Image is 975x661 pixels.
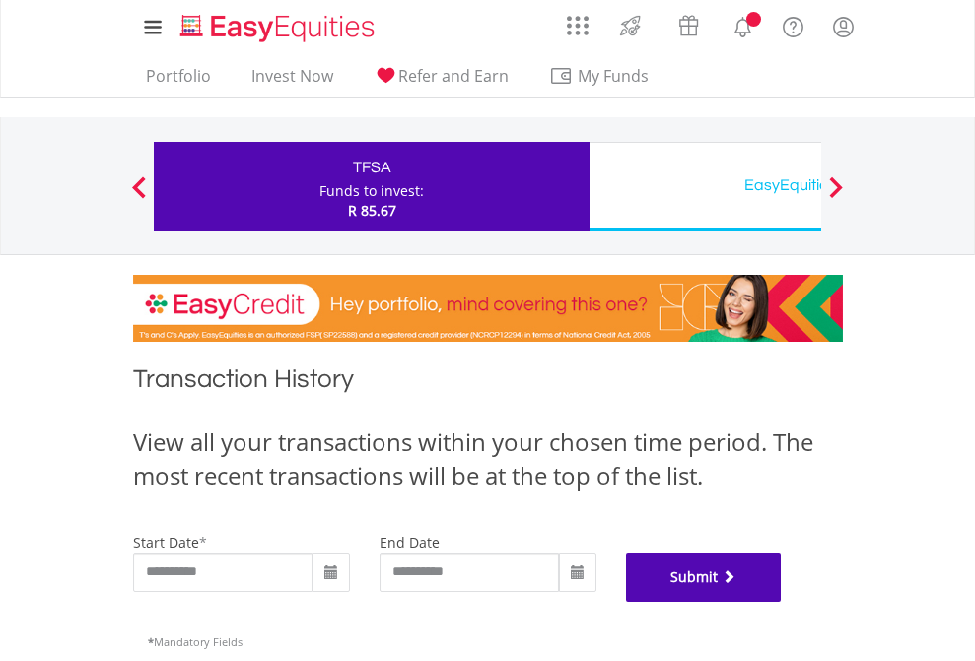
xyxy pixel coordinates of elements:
[567,15,589,36] img: grid-menu-icon.svg
[718,5,768,44] a: Notifications
[133,533,199,552] label: start date
[554,5,601,36] a: AppsGrid
[626,553,782,602] button: Submit
[119,186,159,206] button: Previous
[148,634,243,649] span: Mandatory Fields
[398,65,509,87] span: Refer and Earn
[614,10,647,41] img: thrive-v2.svg
[133,426,843,494] div: View all your transactions within your chosen time period. The most recent transactions will be a...
[138,66,219,97] a: Portfolio
[173,5,383,44] a: Home page
[133,275,843,342] img: EasyCredit Promotion Banner
[660,5,718,41] a: Vouchers
[166,154,578,181] div: TFSA
[816,186,856,206] button: Next
[133,362,843,406] h1: Transaction History
[380,533,440,552] label: end date
[348,201,396,220] span: R 85.67
[176,12,383,44] img: EasyEquities_Logo.png
[244,66,341,97] a: Invest Now
[366,66,517,97] a: Refer and Earn
[319,181,424,201] div: Funds to invest:
[549,63,678,89] span: My Funds
[818,5,869,48] a: My Profile
[672,10,705,41] img: vouchers-v2.svg
[768,5,818,44] a: FAQ's and Support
